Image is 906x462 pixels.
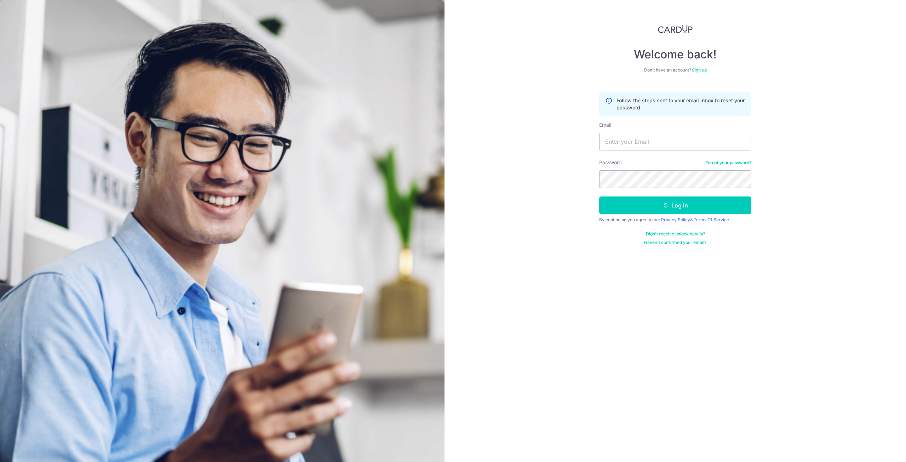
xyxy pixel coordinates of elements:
[599,217,751,223] div: By continuing you agree to our &
[599,47,751,62] h4: Welcome back!
[599,121,611,129] label: Email
[599,159,622,166] label: Password
[705,160,751,166] a: Forgot your password?
[644,240,706,245] a: Haven't confirmed your email?
[599,196,751,214] button: Log in
[599,133,751,150] input: Enter your Email
[661,217,690,222] a: Privacy Policy
[599,67,751,73] div: Don’t have an account?
[617,97,745,111] p: Follow the steps sent to your email inbox to reset your password.
[692,67,707,73] a: Sign up
[646,231,705,237] a: Didn't receive unlock details?
[694,217,729,222] a: Terms Of Service
[658,25,693,33] img: CardUp Logo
